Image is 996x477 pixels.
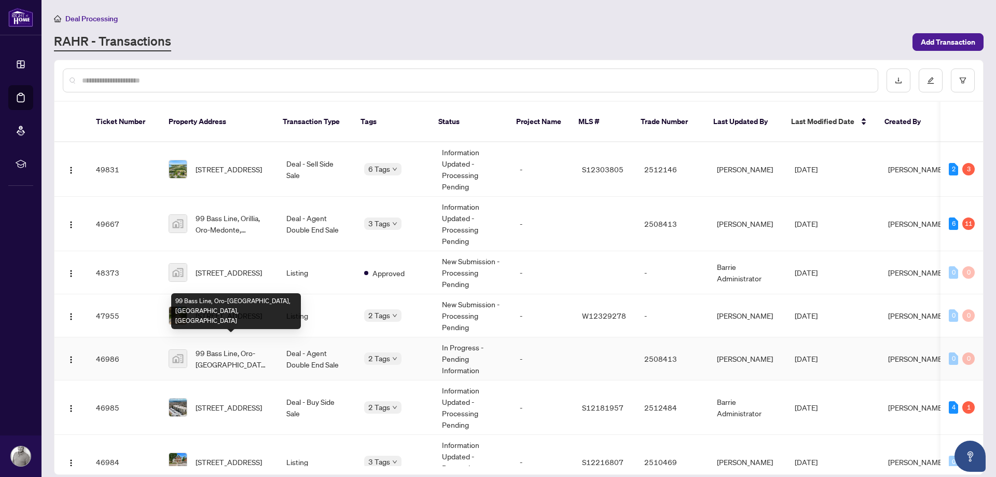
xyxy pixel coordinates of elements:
[921,34,975,50] span: Add Transaction
[511,380,574,435] td: -
[67,269,75,278] img: Logo
[88,380,160,435] td: 46985
[636,294,709,337] td: -
[169,160,187,178] img: thumbnail-img
[888,268,944,277] span: [PERSON_NAME]
[278,142,356,197] td: Deal - Sell Side Sale
[582,403,624,412] span: S12181957
[392,167,397,172] span: down
[67,404,75,413] img: Logo
[392,313,397,318] span: down
[795,165,818,174] span: [DATE]
[352,102,430,142] th: Tags
[511,337,574,380] td: -
[709,197,786,251] td: [PERSON_NAME]
[54,15,61,22] span: home
[169,264,187,281] img: thumbnail-img
[508,102,570,142] th: Project Name
[196,163,262,175] span: [STREET_ADDRESS]
[962,401,975,414] div: 1
[962,217,975,230] div: 11
[278,197,356,251] td: Deal - Agent Double End Sale
[11,446,31,466] img: Profile Icon
[434,294,511,337] td: New Submission - Processing Pending
[949,217,958,230] div: 6
[88,142,160,197] td: 49831
[63,215,79,232] button: Logo
[67,166,75,174] img: Logo
[196,347,270,370] span: 99 Bass Line, Oro-[GEOGRAPHIC_DATA], [GEOGRAPHIC_DATA], [GEOGRAPHIC_DATA]
[368,352,390,364] span: 2 Tags
[949,309,958,322] div: 0
[169,215,187,233] img: thumbnail-img
[511,251,574,294] td: -
[54,33,171,51] a: RAHR - Transactions
[63,264,79,281] button: Logo
[795,354,818,363] span: [DATE]
[582,165,624,174] span: S12303805
[196,456,262,468] span: [STREET_ADDRESS]
[876,102,938,142] th: Created By
[63,161,79,178] button: Logo
[709,337,786,380] td: [PERSON_NAME]
[951,69,975,92] button: filter
[949,163,958,175] div: 2
[783,102,876,142] th: Last Modified Date
[63,399,79,416] button: Logo
[795,268,818,277] span: [DATE]
[888,219,944,228] span: [PERSON_NAME]
[434,251,511,294] td: New Submission - Processing Pending
[368,401,390,413] span: 2 Tags
[196,212,270,235] span: 99 Bass Line, Orillia, Oro-Medonte, [GEOGRAPHIC_DATA], [GEOGRAPHIC_DATA]
[88,102,160,142] th: Ticket Number
[709,142,786,197] td: [PERSON_NAME]
[705,102,783,142] th: Last Updated By
[63,350,79,367] button: Logo
[88,197,160,251] td: 49667
[709,294,786,337] td: [PERSON_NAME]
[278,251,356,294] td: Listing
[795,219,818,228] span: [DATE]
[888,311,944,320] span: [PERSON_NAME]
[430,102,508,142] th: Status
[949,456,958,468] div: 0
[955,441,986,472] button: Open asap
[278,337,356,380] td: Deal - Agent Double End Sale
[160,102,274,142] th: Property Address
[65,14,118,23] span: Deal Processing
[372,267,405,279] span: Approved
[888,354,944,363] span: [PERSON_NAME]
[171,293,301,329] div: 99 Bass Line, Oro-[GEOGRAPHIC_DATA], [GEOGRAPHIC_DATA], [GEOGRAPHIC_DATA]
[368,217,390,229] span: 3 Tags
[434,142,511,197] td: Information Updated - Processing Pending
[67,459,75,467] img: Logo
[88,337,160,380] td: 46986
[582,457,624,467] span: S12216807
[949,352,958,365] div: 0
[196,402,262,413] span: [STREET_ADDRESS]
[949,401,958,414] div: 4
[88,294,160,337] td: 47955
[636,251,709,294] td: -
[368,309,390,321] span: 2 Tags
[791,116,854,127] span: Last Modified Date
[949,266,958,279] div: 0
[274,102,352,142] th: Transaction Type
[636,142,709,197] td: 2512146
[368,163,390,175] span: 6 Tags
[709,251,786,294] td: Barrie Administrator
[63,454,79,470] button: Logo
[962,266,975,279] div: 0
[912,33,984,51] button: Add Transaction
[196,267,262,278] span: [STREET_ADDRESS]
[636,337,709,380] td: 2508413
[959,77,966,84] span: filter
[582,311,626,320] span: W12329278
[632,102,705,142] th: Trade Number
[67,356,75,364] img: Logo
[392,221,397,226] span: down
[795,457,818,467] span: [DATE]
[169,399,187,416] img: thumbnail-img
[8,8,33,27] img: logo
[88,251,160,294] td: 48373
